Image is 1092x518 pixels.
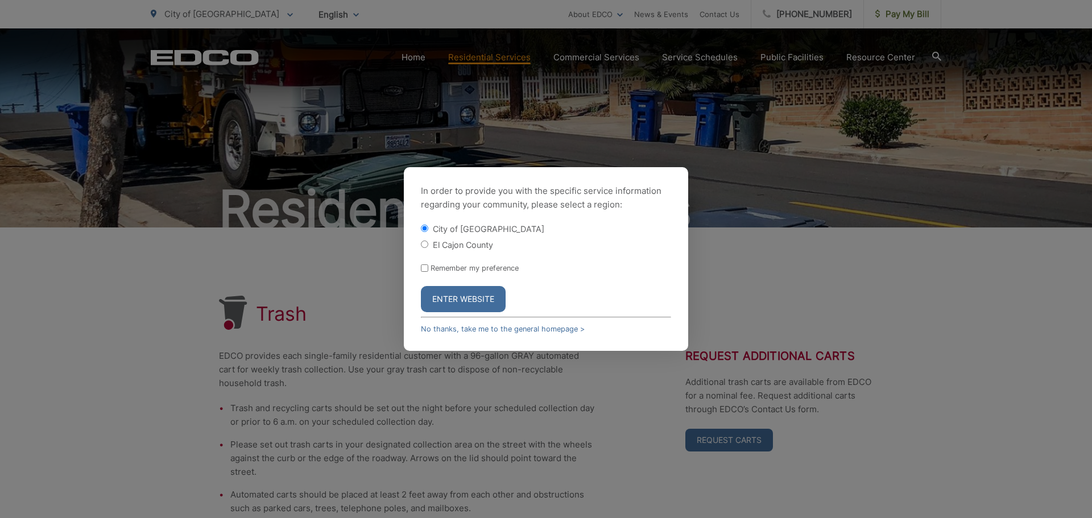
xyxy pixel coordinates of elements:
[421,286,506,312] button: Enter Website
[431,264,519,272] label: Remember my preference
[421,325,585,333] a: No thanks, take me to the general homepage >
[421,184,671,212] p: In order to provide you with the specific service information regarding your community, please se...
[433,240,493,250] label: El Cajon County
[433,224,544,234] label: City of [GEOGRAPHIC_DATA]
